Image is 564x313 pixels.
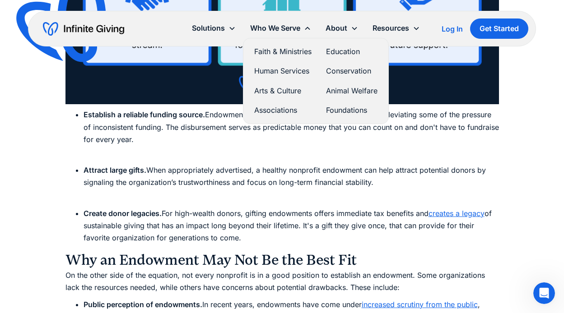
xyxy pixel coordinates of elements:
[254,46,312,58] a: Faith & Ministries
[57,244,65,251] button: Start recording
[192,22,225,34] div: Solutions
[73,60,173,80] div: Hello, I'm [PERSON_NAME].
[243,38,389,124] nav: Who We Serve
[65,251,499,269] h3: Why an Endowment May Not Be the Best Fit
[442,23,463,34] a: Log In
[254,104,312,116] a: Associations
[84,109,499,158] li: Endowments create a stable annual income stream, alleviating some of the pressure of inconsistent...
[14,38,141,47] div: [PERSON_NAME]
[7,116,148,145] div: Give [PERSON_NAME] and the team a way to reach you:
[14,92,141,110] div: Infinite Giving typically replies in under 2h.
[158,4,175,20] div: Close
[84,164,499,201] li: When appropriately advertised, a healthy nonprofit endowment can help attract potential donors by...
[185,18,243,38] div: Solutions
[533,282,555,304] iframe: Intercom live chat
[84,209,162,218] strong: Create donor legacies.
[80,65,166,74] div: Hello, I'm [PERSON_NAME].
[19,161,162,172] div: You will be notified here and by email
[51,217,58,225] img: Profile image for Karen
[326,85,378,97] a: Animal Welfare
[373,22,409,34] div: Resources
[43,244,50,251] button: Upload attachment
[84,166,146,175] strong: Attract large gifts.
[326,46,378,58] a: Education
[14,16,141,34] div: If you have any questions, just reply to this message.
[84,300,202,309] strong: Public perception of endowments.
[6,4,23,21] button: go back
[243,18,318,38] div: Who We Serve
[56,217,63,225] img: Profile image for Kasey
[69,5,120,11] h1: Infinite Giving
[65,269,499,294] p: On the other side of the equation, not every nonprofit is in a good position to establish an endo...
[7,87,148,115] div: Infinite Giving typically replies in under 2h.
[429,209,485,218] a: creates a legacy
[14,122,141,139] div: Give [PERSON_NAME] and the team a way to reach you:
[26,5,40,19] img: Profile image for Leah
[51,5,65,19] img: Profile image for Kasey
[326,104,378,116] a: Foundations
[7,116,173,146] div: Operator says…
[326,22,347,34] div: About
[155,240,169,255] button: Send a message…
[19,175,162,184] input: Enter your email
[326,65,378,77] a: Conservation
[14,244,21,251] button: Emoji picker
[254,85,312,97] a: Arts & Culture
[362,300,478,309] a: increased scrutiny from the public
[442,25,463,32] div: Log In
[141,4,158,21] button: Home
[254,65,312,77] a: Human Services
[7,60,173,87] div: user says…
[7,146,173,210] div: Operator says…
[43,22,124,36] a: home
[365,18,427,38] div: Resources
[250,22,300,34] div: Who We Serve
[28,244,36,251] button: Gif picker
[470,18,528,39] a: Get Started
[38,5,53,19] img: Profile image for Karen
[84,207,499,244] li: For high-wealth donors, gifting endowments offers immediate tax benefits and of sustainable givin...
[76,11,119,20] p: Within 2 hours
[84,110,205,119] strong: Establish a reliable funding source.
[9,217,172,225] div: Waiting for a teammate
[7,87,173,116] div: Operator says…
[45,217,52,225] img: Profile image for Leah
[318,18,365,38] div: About
[8,225,173,240] textarea: Message…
